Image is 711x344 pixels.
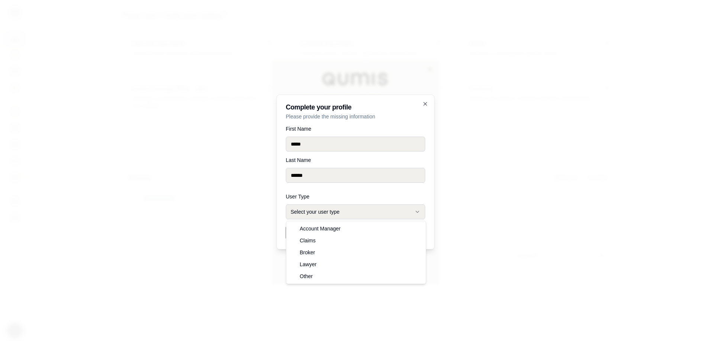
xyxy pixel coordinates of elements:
[300,225,341,232] span: Account Manager
[286,157,425,163] label: Last Name
[300,237,316,244] span: Claims
[286,126,425,131] label: First Name
[286,113,425,120] p: Please provide the missing information
[300,249,315,256] span: Broker
[286,104,425,111] h2: Complete your profile
[300,273,313,280] span: Other
[286,194,425,199] label: User Type
[300,261,316,268] span: Lawyer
